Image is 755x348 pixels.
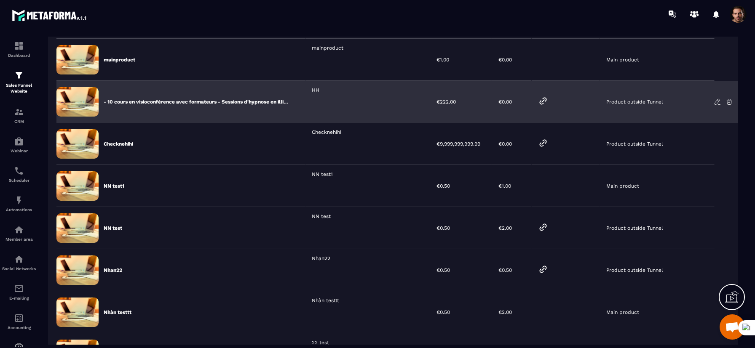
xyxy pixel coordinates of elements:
div: Mở cuộc trò chuyện [720,314,745,340]
a: accountantaccountantAccounting [2,307,36,336]
a: automationsautomationsAutomations [2,189,36,218]
p: - 10 cours en visioconférence avec formateurs - Sessions d'hypnose en illimité sur 1 an - Modules... [104,98,292,105]
img: scheduler [14,166,24,176]
p: CRM [2,119,36,124]
p: Main product [606,309,639,315]
p: Accounting [2,325,36,330]
img: accountant [14,313,24,323]
a: formationformationCRM [2,101,36,130]
a: emailemailE-mailing [2,277,36,307]
p: Checknehihi [104,141,133,147]
p: Main product [606,183,639,189]
p: Webinar [2,149,36,153]
img: automations [14,195,24,205]
img: automations [14,136,24,146]
p: Product outside Tunnel [606,99,663,105]
p: Automations [2,207,36,212]
p: Social Networks [2,266,36,271]
p: Scheduler [2,178,36,183]
p: Dashboard [2,53,36,58]
img: formation-default-image.91678625.jpeg [56,45,99,74]
p: NN test [104,225,122,231]
img: formation-default-image.91678625.jpeg [56,298,99,327]
p: Nhan22 [104,267,122,274]
p: Member area [2,237,36,242]
a: automationsautomationsMember area [2,218,36,248]
img: formation-default-image.91678625.jpeg [56,213,99,243]
img: formation-default-image.91678625.jpeg [56,171,99,201]
img: formation-default-image.91678625.jpeg [56,87,99,117]
a: formationformationDashboard [2,35,36,64]
img: formation-default-image.91678625.jpeg [56,129,99,159]
img: formation [14,70,24,80]
p: NN test1 [104,183,124,189]
p: Sales Funnel Website [2,82,36,94]
img: email [14,284,24,294]
a: social-networksocial-networkSocial Networks [2,248,36,277]
img: automations [14,225,24,235]
a: formationformationSales Funnel Website [2,64,36,101]
p: Nhàn testtt [104,309,131,316]
p: Product outside Tunnel [606,141,663,147]
img: formation [14,41,24,51]
p: Product outside Tunnel [606,225,663,231]
img: social-network [14,254,24,264]
a: automationsautomationsWebinar [2,130,36,159]
p: E-mailing [2,296,36,300]
p: mainproduct [104,56,135,63]
img: formation [14,107,24,117]
img: formation-default-image.91678625.jpeg [56,255,99,285]
img: logo [12,8,88,23]
a: schedulerschedulerScheduler [2,159,36,189]
p: Main product [606,57,639,63]
p: Product outside Tunnel [606,267,663,273]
